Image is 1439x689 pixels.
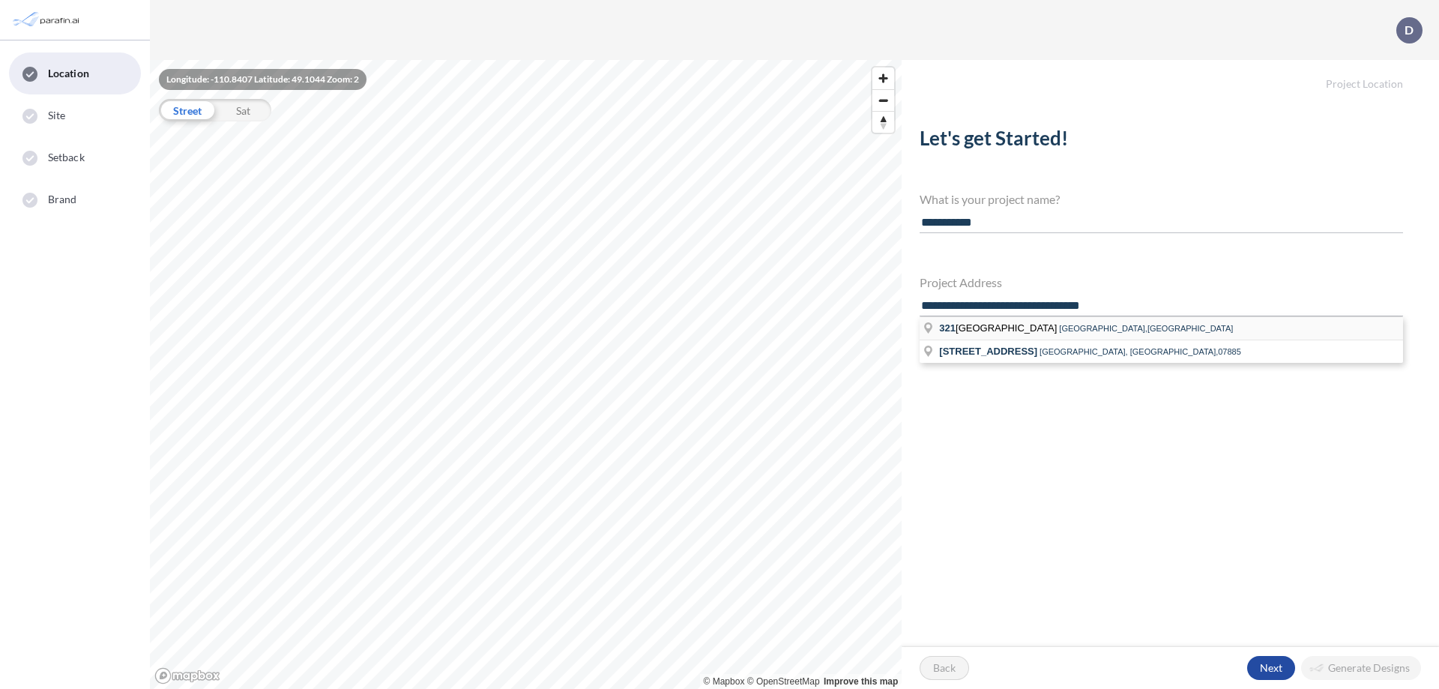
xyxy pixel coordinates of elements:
span: Setback [48,150,85,165]
canvas: Map [150,60,902,689]
button: Zoom out [872,89,894,111]
span: Location [48,66,89,81]
a: Improve this map [824,676,898,687]
img: Parafin [11,6,84,34]
div: Longitude: -110.8407 Latitude: 49.1044 Zoom: 2 [159,69,366,90]
a: OpenStreetMap [747,676,820,687]
span: [STREET_ADDRESS] [939,346,1037,357]
span: Site [48,108,65,123]
span: [GEOGRAPHIC_DATA],[GEOGRAPHIC_DATA] [1059,324,1233,333]
h4: Project Address [920,275,1403,289]
a: Mapbox homepage [154,667,220,685]
h2: Let's get Started! [920,127,1403,156]
a: Mapbox [704,676,745,687]
button: Reset bearing to north [872,111,894,133]
span: 321 [939,322,956,334]
h5: Project Location [902,60,1439,91]
h4: What is your project name? [920,192,1403,206]
div: Street [159,99,215,121]
span: [GEOGRAPHIC_DATA], [GEOGRAPHIC_DATA],07885 [1040,347,1241,356]
div: Sat [215,99,271,121]
p: D [1405,23,1414,37]
span: Zoom out [872,90,894,111]
span: Brand [48,192,77,207]
span: [GEOGRAPHIC_DATA] [939,322,1059,334]
p: Next [1260,661,1282,676]
button: Zoom in [872,67,894,89]
button: Next [1247,656,1295,680]
span: Reset bearing to north [872,112,894,133]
